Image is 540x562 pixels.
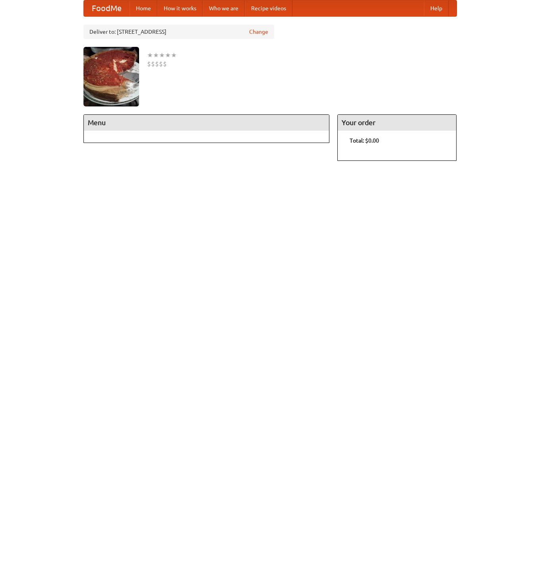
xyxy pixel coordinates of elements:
li: ★ [147,51,153,60]
li: ★ [171,51,177,60]
a: How it works [157,0,203,16]
li: ★ [159,51,165,60]
a: FoodMe [84,0,130,16]
li: ★ [165,51,171,60]
img: angular.jpg [83,47,139,106]
li: $ [155,60,159,68]
h4: Your order [338,115,456,131]
a: Recipe videos [245,0,292,16]
b: Total: $0.00 [350,137,379,144]
li: ★ [153,51,159,60]
h4: Menu [84,115,329,131]
a: Change [249,28,268,36]
a: Who we are [203,0,245,16]
li: $ [147,60,151,68]
a: Help [424,0,449,16]
a: Home [130,0,157,16]
div: Deliver to: [STREET_ADDRESS] [83,25,274,39]
li: $ [151,60,155,68]
li: $ [159,60,163,68]
li: $ [163,60,167,68]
